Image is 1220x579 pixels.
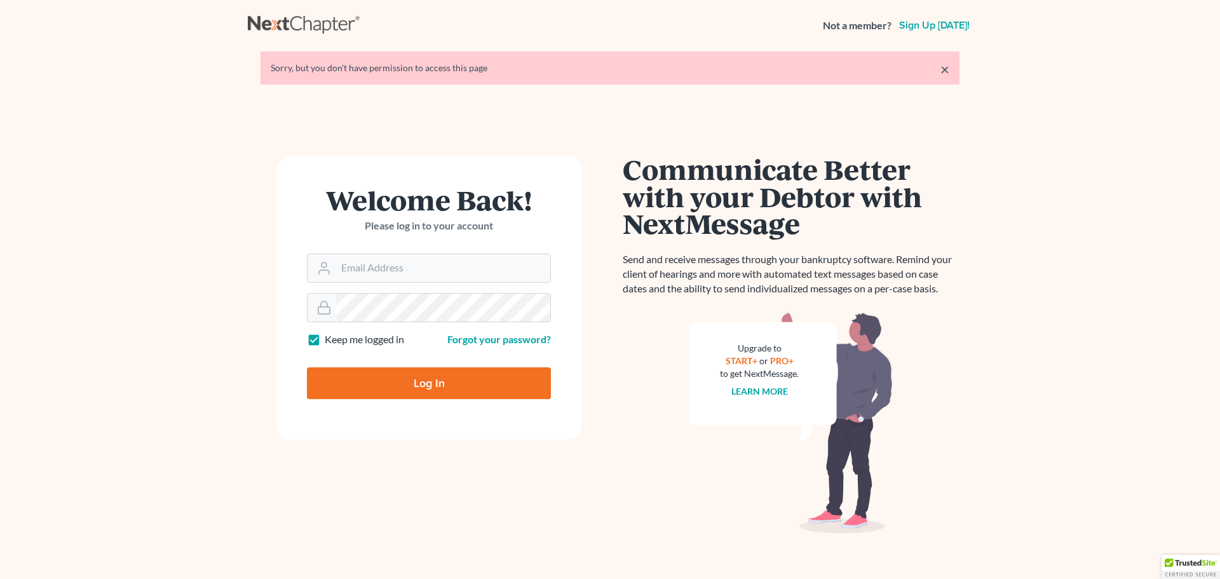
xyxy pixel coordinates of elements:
div: to get NextMessage. [720,367,799,380]
strong: Not a member? [823,18,891,33]
input: Email Address [336,254,550,282]
div: TrustedSite Certified [1162,555,1220,579]
p: Send and receive messages through your bankruptcy software. Remind your client of hearings and mo... [623,252,959,296]
label: Keep me logged in [325,332,404,347]
h1: Communicate Better with your Debtor with NextMessage [623,156,959,237]
a: Learn more [731,386,788,397]
p: Please log in to your account [307,219,551,233]
a: START+ [726,355,757,366]
a: Forgot your password? [447,333,551,345]
span: or [759,355,768,366]
a: PRO+ [770,355,794,366]
img: nextmessage_bg-59042aed3d76b12b5cd301f8e5b87938c9018125f34e5fa2b7a6b67550977c72.svg [689,311,893,534]
input: Log In [307,367,551,399]
div: Upgrade to [720,342,799,355]
h1: Welcome Back! [307,186,551,214]
a: Sign up [DATE]! [897,20,972,31]
div: Sorry, but you don't have permission to access this page [271,62,949,74]
a: × [940,62,949,77]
